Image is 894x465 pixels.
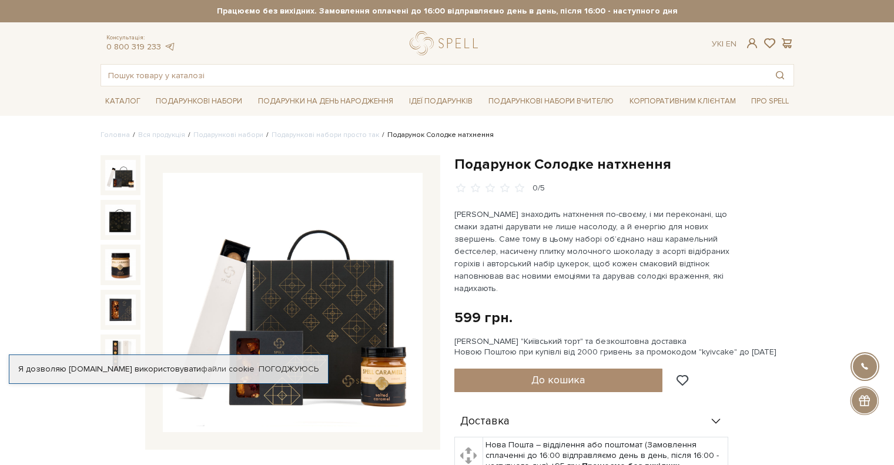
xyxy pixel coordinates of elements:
[746,92,793,111] a: Про Spell
[138,131,185,139] a: Вся продукція
[105,205,136,235] img: Подарунок Солодке натхнення
[454,309,513,327] div: 599 грн.
[722,39,724,49] span: |
[201,364,255,374] a: файли cookie
[164,42,176,52] a: telegram
[105,249,136,280] img: Подарунок Солодке натхнення
[454,336,794,357] div: [PERSON_NAME] "Київський торт" та безкоштовна доставка Новою Поштою при купівлі від 2000 гривень ...
[460,416,510,427] span: Доставка
[533,183,545,194] div: 0/5
[484,91,618,111] a: Подарункові набори Вчителю
[101,131,130,139] a: Головна
[766,65,793,86] button: Пошук товару у каталозі
[101,6,794,16] strong: Працюємо без вихідних. Замовлення оплачені до 16:00 відправляємо день в день, після 16:00 - насту...
[454,369,663,392] button: До кошика
[105,339,136,370] img: Подарунок Солодке натхнення
[163,173,423,433] img: Подарунок Солодке натхнення
[193,131,263,139] a: Подарункові набори
[272,131,379,139] a: Подарункові набори просто так
[101,65,766,86] input: Пошук товару у каталозі
[101,92,145,111] a: Каталог
[379,130,494,140] li: Подарунок Солодке натхнення
[712,39,736,49] div: Ук
[151,92,247,111] a: Подарункові набори
[625,92,741,111] a: Корпоративним клієнтам
[726,39,736,49] a: En
[410,31,483,55] a: logo
[259,364,319,374] a: Погоджуюсь
[106,42,161,52] a: 0 800 319 233
[454,155,794,173] h1: Подарунок Солодке натхнення
[404,92,477,111] a: Ідеї подарунків
[9,364,328,374] div: Я дозволяю [DOMAIN_NAME] використовувати
[454,208,730,295] p: [PERSON_NAME] знаходить натхнення по-своєму, і ми переконані, що смаки здатні дарувати не лише на...
[106,34,176,42] span: Консультація:
[105,295,136,325] img: Подарунок Солодке натхнення
[253,92,398,111] a: Подарунки на День народження
[531,373,585,386] span: До кошика
[105,160,136,190] img: Подарунок Солодке натхнення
